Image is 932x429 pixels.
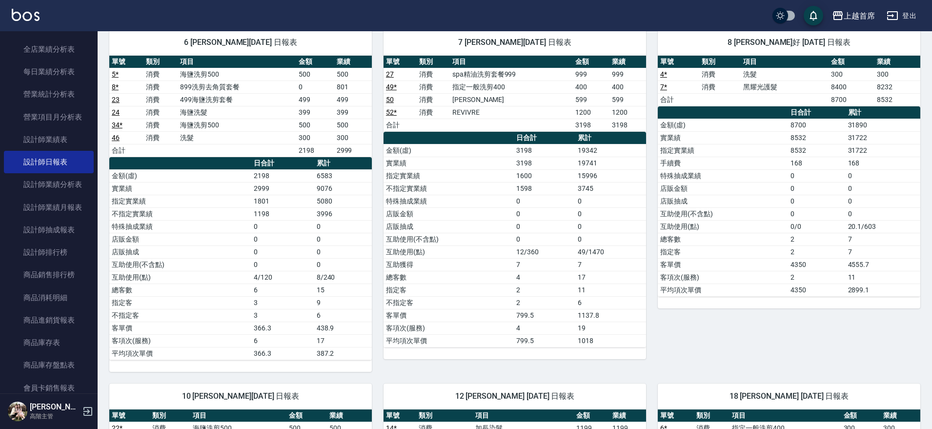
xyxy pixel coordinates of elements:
[874,81,920,93] td: 8232
[788,284,846,296] td: 4350
[514,284,575,296] td: 2
[417,106,450,119] td: 消費
[846,258,920,271] td: 4555.7
[788,131,846,144] td: 8532
[109,144,143,157] td: 合計
[575,132,646,144] th: 累計
[384,258,514,271] td: 互助獲得
[384,119,417,131] td: 合計
[573,93,609,106] td: 599
[573,81,609,93] td: 400
[514,157,575,169] td: 3198
[514,258,575,271] td: 7
[251,271,314,284] td: 4/120
[109,284,251,296] td: 總客數
[178,81,296,93] td: 899洗剪去角質套餐
[12,9,40,21] img: Logo
[4,219,94,241] a: 設計師抽成報表
[575,182,646,195] td: 3745
[30,402,80,412] h5: [PERSON_NAME]
[575,309,646,322] td: 1137.8
[846,195,920,207] td: 0
[334,81,372,93] td: 801
[384,182,514,195] td: 不指定實業績
[296,56,334,68] th: 金額
[828,6,879,26] button: 上越首席
[251,296,314,309] td: 3
[314,309,372,322] td: 6
[609,81,646,93] td: 400
[669,391,909,401] span: 18 [PERSON_NAME] [DATE] 日報表
[4,354,94,376] a: 商品庫存盤點表
[251,195,314,207] td: 1801
[846,144,920,157] td: 31722
[314,271,372,284] td: 8/240
[658,131,788,144] td: 實業績
[384,409,416,422] th: 單號
[575,169,646,182] td: 15996
[4,106,94,128] a: 營業項目月分析表
[327,409,372,422] th: 業績
[575,284,646,296] td: 11
[846,169,920,182] td: 0
[143,56,178,68] th: 類別
[4,151,94,173] a: 設計師日報表
[112,108,120,116] a: 24
[610,409,646,422] th: 業績
[178,119,296,131] td: 海鹽洗剪500
[609,56,646,68] th: 業績
[143,68,178,81] td: 消費
[658,56,699,68] th: 單號
[788,169,846,182] td: 0
[109,334,251,347] td: 客項次(服務)
[109,56,143,68] th: 單號
[450,81,573,93] td: 指定一般洗剪400
[658,220,788,233] td: 互助使用(點)
[251,245,314,258] td: 0
[573,119,609,131] td: 3198
[314,296,372,309] td: 9
[314,347,372,360] td: 387.2
[314,195,372,207] td: 5080
[514,245,575,258] td: 12/360
[575,334,646,347] td: 1018
[658,207,788,220] td: 互助使用(不含點)
[251,220,314,233] td: 0
[788,157,846,169] td: 168
[109,220,251,233] td: 特殊抽成業績
[334,119,372,131] td: 500
[846,119,920,131] td: 31890
[609,106,646,119] td: 1200
[669,38,909,47] span: 8 [PERSON_NAME]好 [DATE] 日報表
[384,271,514,284] td: 總客數
[384,157,514,169] td: 實業績
[4,83,94,105] a: 營業統計分析表
[416,409,473,422] th: 類別
[334,106,372,119] td: 399
[788,182,846,195] td: 0
[575,220,646,233] td: 0
[109,195,251,207] td: 指定實業績
[314,182,372,195] td: 9076
[296,81,334,93] td: 0
[575,233,646,245] td: 0
[30,412,80,421] p: 高階主管
[251,347,314,360] td: 366.3
[729,409,841,422] th: 項目
[4,309,94,331] a: 商品進銷貨報表
[384,195,514,207] td: 特殊抽成業績
[4,377,94,399] a: 會員卡銷售報表
[251,334,314,347] td: 6
[658,182,788,195] td: 店販金額
[881,409,920,422] th: 業績
[384,56,646,132] table: a dense table
[296,93,334,106] td: 499
[4,61,94,83] a: 每日業績分析表
[417,81,450,93] td: 消費
[417,93,450,106] td: 消費
[575,322,646,334] td: 19
[384,132,646,347] table: a dense table
[4,173,94,196] a: 設計師業績分析表
[788,271,846,284] td: 2
[788,144,846,157] td: 8532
